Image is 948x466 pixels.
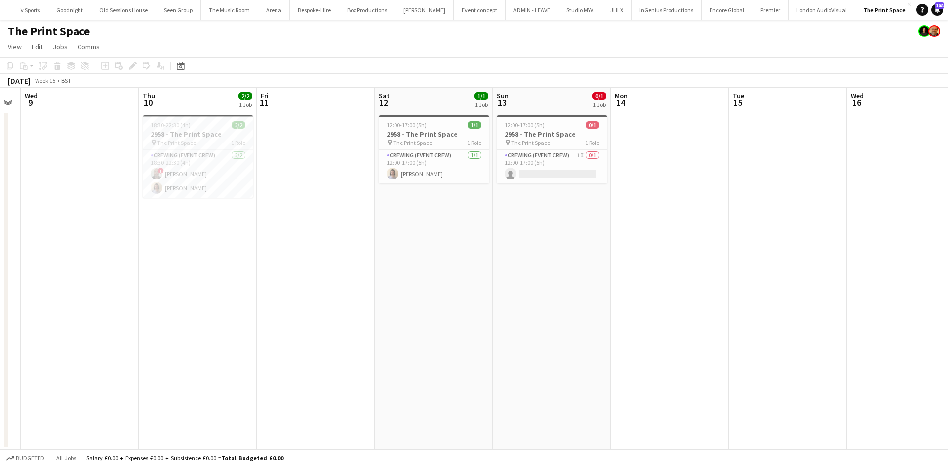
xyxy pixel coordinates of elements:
[8,42,22,51] span: View
[221,454,283,462] span: Total Budgeted £0.00
[33,77,57,84] span: Week 15
[935,2,944,9] span: 108
[78,42,100,51] span: Comms
[5,453,46,464] button: Budgeted
[506,0,558,20] button: ADMIN - LEAVE
[602,0,632,20] button: JHLX
[395,0,454,20] button: [PERSON_NAME]
[201,0,258,20] button: The Music Room
[931,4,943,16] a: 108
[16,455,44,462] span: Budgeted
[4,40,26,53] a: View
[53,42,68,51] span: Jobs
[2,0,48,20] button: Motiv Sports
[61,77,71,84] div: BST
[928,25,940,37] app-user-avatar: Shane King
[855,0,914,20] button: The Print Space
[258,0,290,20] button: Arena
[558,0,602,20] button: Studio MYA
[156,0,201,20] button: Seen Group
[28,40,47,53] a: Edit
[74,40,104,53] a: Comms
[752,0,789,20] button: Premier
[8,76,31,86] div: [DATE]
[918,25,930,37] app-user-avatar: Ash Grimmer
[91,0,156,20] button: Old Sessions House
[48,0,91,20] button: Goodnight
[32,42,43,51] span: Edit
[49,40,72,53] a: Jobs
[702,0,752,20] button: Encore Global
[290,0,339,20] button: Bespoke-Hire
[632,0,702,20] button: InGenius Productions
[8,24,90,38] h1: The Print Space
[86,454,283,462] div: Salary £0.00 + Expenses £0.00 + Subsistence £0.00 =
[789,0,855,20] button: London AudioVisual
[454,0,506,20] button: Event concept
[54,454,78,462] span: All jobs
[339,0,395,20] button: Box Productions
